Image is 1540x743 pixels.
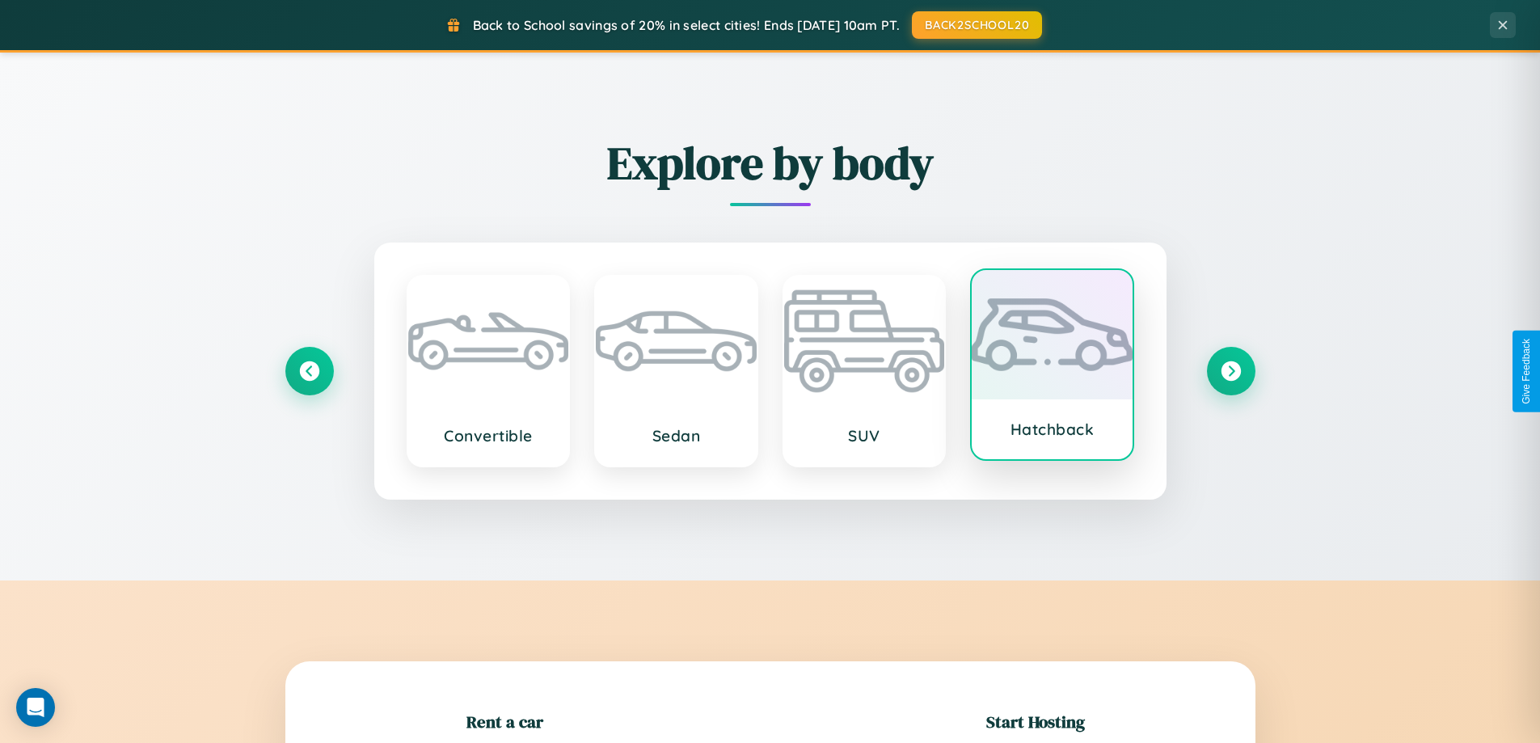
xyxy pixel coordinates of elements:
h3: Hatchback [988,420,1116,439]
span: Back to School savings of 20% in select cities! Ends [DATE] 10am PT. [473,17,900,33]
h3: Convertible [424,426,553,445]
h2: Explore by body [285,132,1255,194]
div: Give Feedback [1521,339,1532,404]
h3: Sedan [612,426,740,445]
div: Open Intercom Messenger [16,688,55,727]
h2: Rent a car [466,710,543,733]
h3: SUV [800,426,929,445]
button: BACK2SCHOOL20 [912,11,1042,39]
h2: Start Hosting [986,710,1085,733]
